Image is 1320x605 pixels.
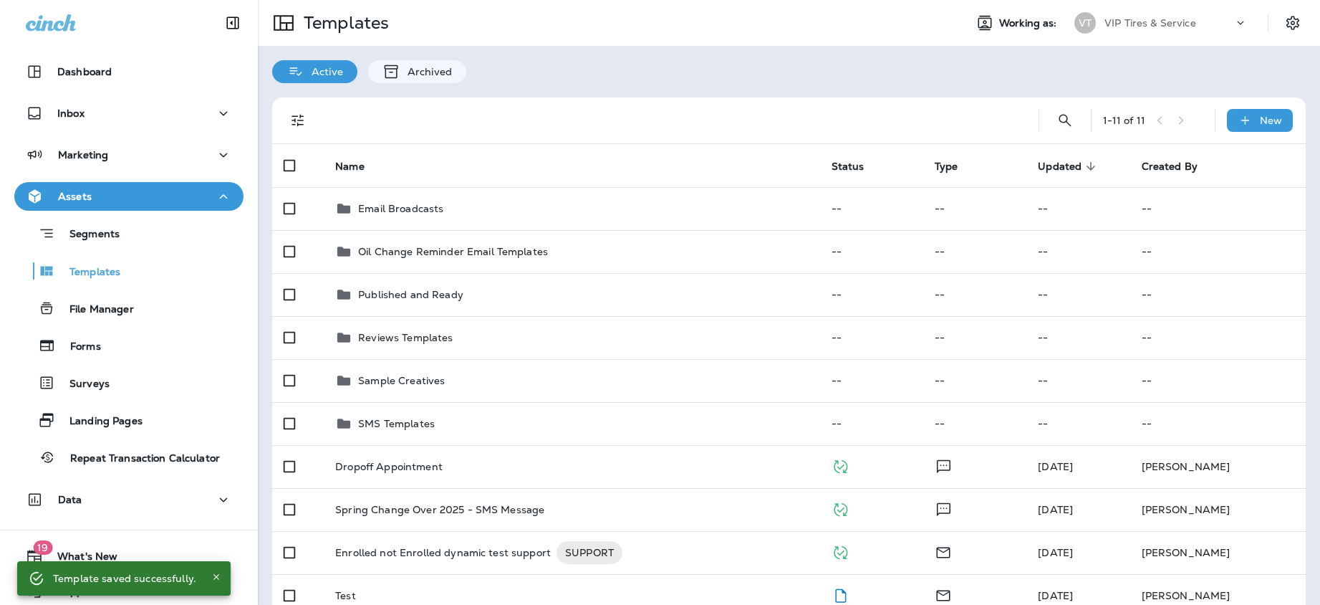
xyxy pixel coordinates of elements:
p: Templates [298,12,389,34]
p: Oil Change Reminder Email Templates [358,246,548,257]
span: Created By [1142,161,1198,173]
p: Spring Change Over 2025 - SMS Message [335,504,544,515]
p: New [1260,115,1282,126]
td: -- [1026,187,1129,230]
span: Draft [832,588,849,601]
td: -- [820,187,923,230]
p: Archived [400,66,452,77]
div: 1 - 11 of 11 [1103,115,1145,126]
td: -- [923,230,1026,273]
span: Email [935,545,952,558]
p: Templates [55,266,120,280]
td: -- [820,359,923,402]
span: Status [832,161,864,173]
td: -- [1026,273,1129,316]
button: Data [14,485,244,514]
td: -- [1026,402,1129,445]
button: Filters [284,106,312,135]
span: Working as: [999,17,1060,29]
p: Landing Pages [55,415,143,429]
p: Inbox [57,108,85,119]
span: J-P Scoville [1038,460,1073,473]
span: Updated [1038,160,1100,173]
button: Marketing [14,140,244,169]
span: Name [335,161,365,173]
button: Templates [14,256,244,286]
td: -- [820,402,923,445]
span: Published [832,545,849,558]
td: -- [923,359,1026,402]
p: Enrolled not Enrolled dynamic test support [335,541,551,564]
p: Sample Creatives [358,375,445,386]
span: Priscilla Valverde [1038,589,1073,602]
td: -- [923,316,1026,359]
td: -- [1130,187,1306,230]
p: File Manager [55,303,134,317]
td: -- [1130,316,1306,359]
p: Segments [55,228,120,242]
p: VIP Tires & Service [1104,17,1196,29]
span: Priscilla Valverde [1038,546,1073,559]
p: Forms [56,340,101,354]
span: J-P Scoville [1038,503,1073,516]
span: Type [935,161,958,173]
td: -- [1130,359,1306,402]
span: Updated [1038,161,1081,173]
div: VT [1074,12,1096,34]
p: Assets [58,191,92,202]
td: -- [1026,359,1129,402]
span: Published [832,502,849,515]
td: [PERSON_NAME] [1130,531,1306,574]
p: Marketing [58,149,108,161]
span: What's New [43,551,117,568]
p: Email Broadcasts [358,203,443,214]
div: Template saved successfully. [53,566,196,591]
p: Data [58,494,82,505]
td: [PERSON_NAME] [1130,445,1306,488]
span: 19 [33,540,52,555]
button: File Manager [14,293,244,323]
span: Type [935,160,977,173]
p: Active [304,66,343,77]
p: Dropoff Appointment [335,461,443,472]
p: Surveys [55,378,110,391]
button: Collapse Sidebar [213,9,253,37]
span: Name [335,160,383,173]
button: Segments [14,218,244,249]
span: Status [832,160,883,173]
button: Surveys [14,368,244,398]
button: Landing Pages [14,405,244,435]
button: 19What's New [14,542,244,571]
td: -- [923,402,1026,445]
td: -- [1026,316,1129,359]
button: Search Templates [1051,106,1079,135]
span: SUPPORT [557,546,622,560]
td: -- [923,273,1026,316]
button: Assets [14,182,244,211]
p: Published and Ready [358,289,463,300]
span: Text [935,502,953,515]
td: -- [1130,402,1306,445]
span: Text [935,459,953,472]
p: SMS Templates [358,418,435,429]
td: -- [820,230,923,273]
td: -- [923,187,1026,230]
td: -- [820,273,923,316]
button: Settings [1280,10,1306,36]
span: Published [832,459,849,472]
td: -- [820,316,923,359]
button: Inbox [14,99,244,128]
div: SUPPORT [557,541,622,564]
button: Dashboard [14,57,244,86]
p: Repeat Transaction Calculator [56,452,220,466]
span: Email [935,588,952,601]
button: Repeat Transaction Calculator [14,442,244,472]
p: Test [335,590,356,601]
span: Created By [1142,160,1216,173]
button: Close [208,568,225,586]
td: -- [1130,230,1306,273]
button: Support [14,576,244,605]
td: -- [1130,273,1306,316]
td: [PERSON_NAME] [1130,488,1306,531]
p: Dashboard [57,66,112,77]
